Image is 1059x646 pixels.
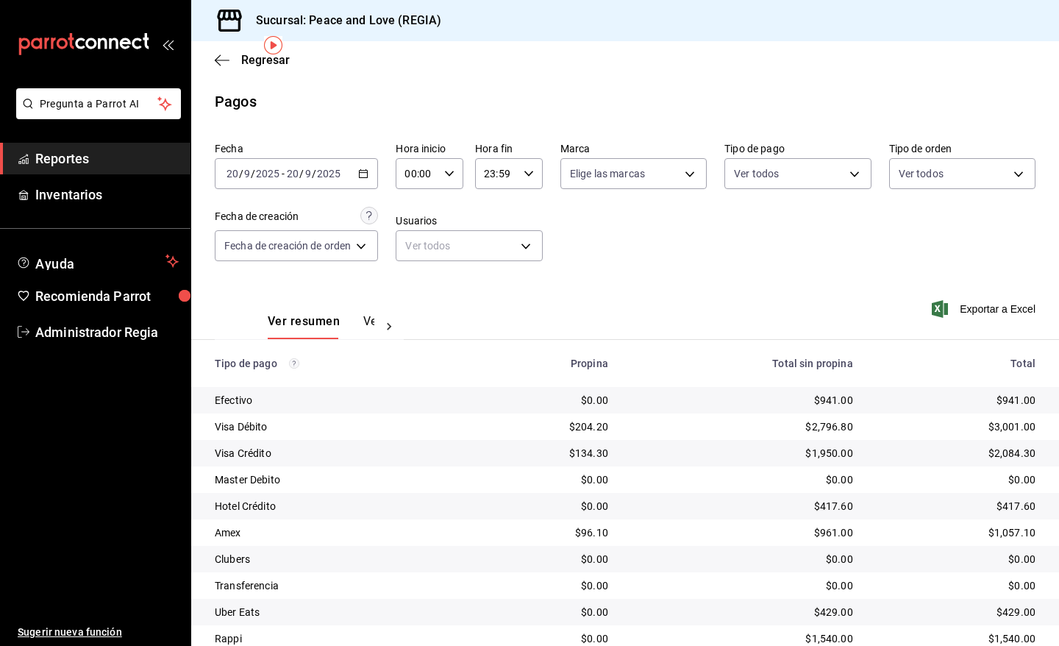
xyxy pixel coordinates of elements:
span: Fecha de creación de orden [224,238,351,253]
button: Ver resumen [268,314,340,339]
div: $1,540.00 [877,631,1035,646]
div: $941.00 [877,393,1035,408]
span: Regresar [241,53,290,67]
button: Regresar [215,53,290,67]
div: Ver todos [396,230,542,261]
label: Hora inicio [396,143,463,154]
div: $0.00 [485,631,608,646]
div: $0.00 [632,552,853,567]
div: $1,540.00 [632,631,853,646]
div: Amex [215,525,461,540]
div: $1,950.00 [632,446,853,461]
input: ---- [255,168,280,180]
div: Visa Débito [215,419,461,434]
input: -- [304,168,312,180]
div: Propina [485,358,608,369]
img: Tooltip marker [264,36,282,54]
span: / [239,168,243,180]
label: Fecha [215,143,378,154]
div: $0.00 [485,578,608,593]
div: $941.00 [632,393,853,408]
div: Fecha de creación [215,209,299,224]
div: $3,001.00 [877,419,1035,434]
div: Uber Eats [215,605,461,620]
div: Pagos [215,90,257,113]
div: Transferencia [215,578,461,593]
div: $961.00 [632,525,853,540]
div: $0.00 [632,472,853,487]
span: Ver todos [734,166,779,181]
input: -- [226,168,239,180]
div: $417.60 [632,499,853,514]
span: Ayuda [35,252,160,270]
label: Tipo de pago [724,143,871,154]
div: $134.30 [485,446,608,461]
span: / [312,168,316,180]
div: Total sin propina [632,358,853,369]
span: Sugerir nueva función [18,625,179,640]
div: $429.00 [632,605,853,620]
div: $0.00 [877,472,1035,487]
div: navigation tabs [268,314,374,339]
svg: Los pagos realizados con Pay y otras terminales son montos brutos. [289,358,299,369]
span: / [251,168,255,180]
div: $96.10 [485,525,608,540]
input: ---- [316,168,341,180]
button: Pregunta a Parrot AI [16,88,181,119]
button: Ver pagos [363,314,418,339]
input: -- [243,168,251,180]
button: Exportar a Excel [935,300,1035,318]
div: $0.00 [485,552,608,567]
div: $0.00 [485,605,608,620]
div: $429.00 [877,605,1035,620]
div: $1,057.10 [877,525,1035,540]
div: Visa Crédito [215,446,461,461]
div: $2,084.30 [877,446,1035,461]
div: $0.00 [485,499,608,514]
div: $0.00 [877,552,1035,567]
span: Elige las marcas [570,166,645,181]
div: Clubers [215,552,461,567]
div: Efectivo [215,393,461,408]
div: Master Debito [215,472,461,487]
label: Usuarios [396,216,542,226]
div: $2,796.80 [632,419,853,434]
div: Tipo de pago [215,358,461,369]
a: Pregunta a Parrot AI [10,107,181,122]
div: $0.00 [632,578,853,593]
div: Rappi [215,631,461,646]
div: $0.00 [485,472,608,487]
span: Recomienda Parrot [35,286,179,306]
button: open_drawer_menu [162,38,174,50]
span: / [299,168,304,180]
label: Marca [560,143,707,154]
label: Hora fin [475,143,543,154]
input: -- [286,168,299,180]
span: - [282,168,285,180]
div: $0.00 [877,578,1035,593]
span: Reportes [35,149,179,168]
span: Inventarios [35,185,179,205]
div: $417.60 [877,499,1035,514]
div: Total [877,358,1035,369]
span: Pregunta a Parrot AI [40,96,158,112]
h3: Sucursal: Peace and Love (REGIA) [244,12,441,29]
div: $0.00 [485,393,608,408]
div: Hotel Crédito [215,499,461,514]
div: $204.20 [485,419,608,434]
label: Tipo de orden [889,143,1035,154]
span: Ver todos [899,166,944,181]
span: Administrador Regia [35,322,179,342]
